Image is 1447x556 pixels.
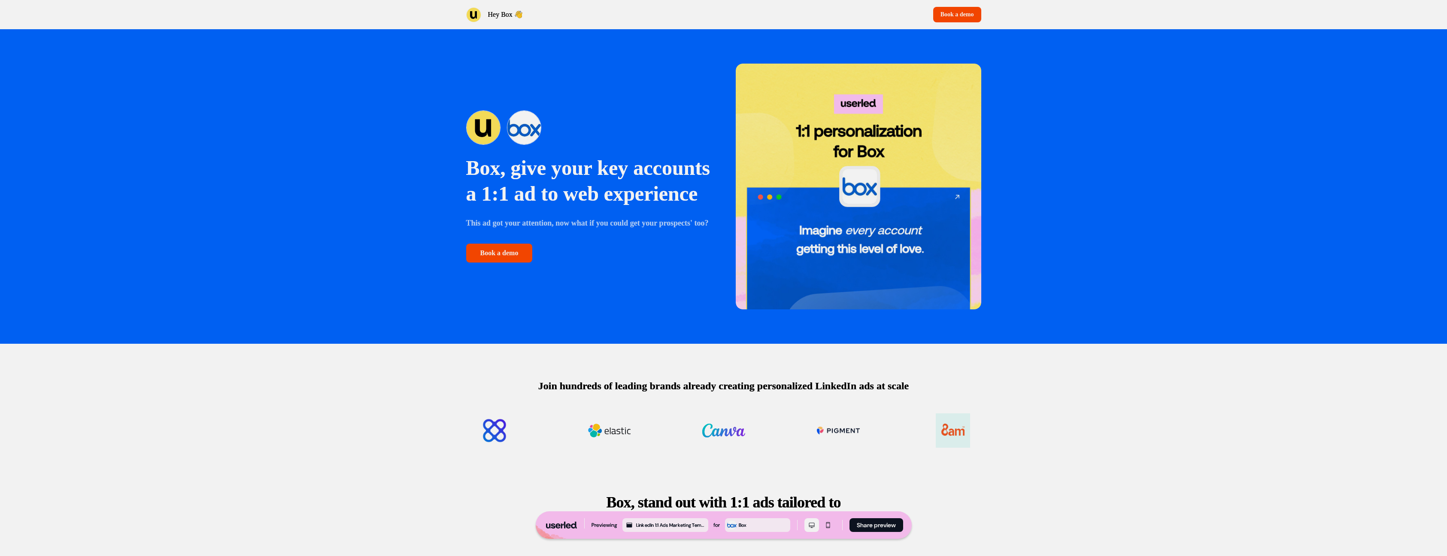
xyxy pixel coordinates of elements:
[739,521,789,529] div: Box
[466,155,712,207] p: Box, give your key accounts a 1:1 ad to web experience
[488,9,523,20] p: Hey Box 👋
[592,521,617,529] div: Previewing
[933,7,981,22] button: Book a demo
[821,518,835,532] button: Mobile mode
[466,219,709,227] strong: This ad got your attention, now what if you could get your prospects' too?
[607,494,841,537] span: Box, stand out with 1:1 ads tailored to your key accounts
[466,244,533,263] button: Book a demo
[804,518,819,532] button: Desktop mode
[538,378,909,394] p: Join hundreds of leading brands already creating personalized LinkedIn ads at scale
[713,521,720,529] div: for
[636,521,707,529] div: LinkedIn 1:1 Ads Marketing Template
[849,518,903,532] button: Share preview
